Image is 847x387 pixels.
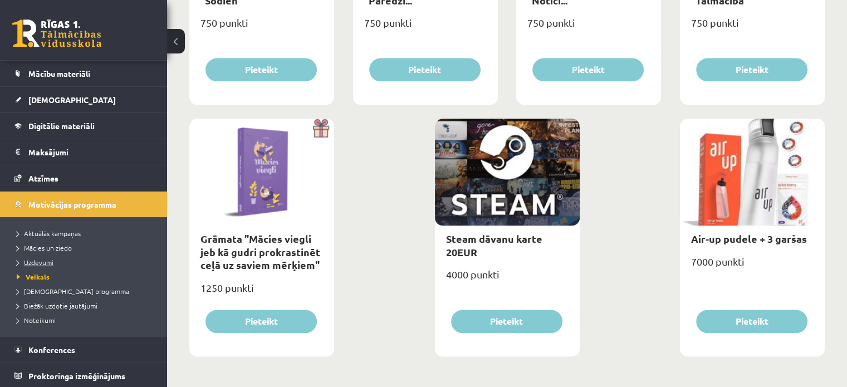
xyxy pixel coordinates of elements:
[696,310,807,333] button: Pieteikt
[12,19,101,47] a: Rīgas 1. Tālmācības vidusskola
[680,252,825,280] div: 7000 punkti
[17,272,50,281] span: Veikals
[28,139,153,165] legend: Maksājumi
[17,301,156,311] a: Biežāk uzdotie jautājumi
[17,315,156,325] a: Noteikumi
[516,13,661,41] div: 750 punkti
[28,68,90,79] span: Mācību materiāli
[205,310,317,333] button: Pieteikt
[28,199,116,209] span: Motivācijas programma
[691,232,807,245] a: Air-up pudele + 3 garšas
[17,243,72,252] span: Mācies un ziedo
[28,371,125,381] span: Proktoringa izmēģinājums
[28,121,95,131] span: Digitālie materiāli
[17,229,81,238] span: Aktuālās kampaņas
[435,265,580,293] div: 4000 punkti
[446,232,542,258] a: Steam dāvanu karte 20EUR
[17,301,97,310] span: Biežāk uzdotie jautājumi
[14,113,153,139] a: Digitālie materiāli
[205,58,317,81] button: Pieteikt
[451,310,562,333] button: Pieteikt
[14,337,153,362] a: Konferences
[17,257,156,267] a: Uzdevumi
[28,345,75,355] span: Konferences
[696,58,807,81] button: Pieteikt
[369,58,481,81] button: Pieteikt
[532,58,644,81] button: Pieteikt
[14,87,153,112] a: [DEMOGRAPHIC_DATA]
[189,278,334,306] div: 1250 punkti
[17,287,129,296] span: [DEMOGRAPHIC_DATA] programma
[17,286,156,296] a: [DEMOGRAPHIC_DATA] programma
[28,173,58,183] span: Atzīmes
[17,228,156,238] a: Aktuālās kampaņas
[189,13,334,41] div: 750 punkti
[200,232,320,271] a: Grāmata "Mācies viegli jeb kā gudri prokrastinēt ceļā uz saviem mērķiem"
[353,13,498,41] div: 750 punkti
[14,61,153,86] a: Mācību materiāli
[14,139,153,165] a: Maksājumi
[17,272,156,282] a: Veikals
[17,316,56,325] span: Noteikumi
[309,119,334,138] img: Dāvana ar pārsteigumu
[14,192,153,217] a: Motivācijas programma
[680,13,825,41] div: 750 punkti
[17,258,53,267] span: Uzdevumi
[28,95,116,105] span: [DEMOGRAPHIC_DATA]
[14,165,153,191] a: Atzīmes
[17,243,156,253] a: Mācies un ziedo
